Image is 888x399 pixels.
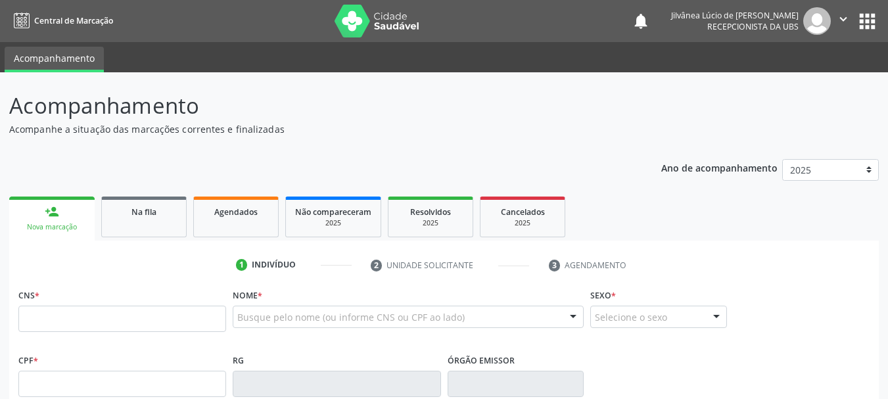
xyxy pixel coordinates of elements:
[45,204,59,219] div: person_add
[9,122,618,136] p: Acompanhe a situação das marcações correntes e finalizadas
[803,7,831,35] img: img
[590,285,616,306] label: Sexo
[295,206,371,218] span: Não compareceram
[9,10,113,32] a: Central de Marcação
[410,206,451,218] span: Resolvidos
[233,285,262,306] label: Nome
[233,350,244,371] label: RG
[632,12,650,30] button: notifications
[214,206,258,218] span: Agendados
[131,206,156,218] span: Na fila
[9,89,618,122] p: Acompanhamento
[501,206,545,218] span: Cancelados
[671,10,799,21] div: Jilvânea Lúcio de [PERSON_NAME]
[236,259,248,271] div: 1
[18,285,39,306] label: CNS
[831,7,856,35] button: 
[707,21,799,32] span: Recepcionista da UBS
[34,15,113,26] span: Central de Marcação
[661,159,778,176] p: Ano de acompanhamento
[5,47,104,72] a: Acompanhamento
[490,218,555,228] div: 2025
[18,222,85,232] div: Nova marcação
[595,310,667,324] span: Selecione o sexo
[295,218,371,228] div: 2025
[448,350,515,371] label: Órgão emissor
[237,310,465,324] span: Busque pelo nome (ou informe CNS ou CPF ao lado)
[252,259,296,271] div: Indivíduo
[856,10,879,33] button: apps
[836,12,851,26] i: 
[398,218,463,228] div: 2025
